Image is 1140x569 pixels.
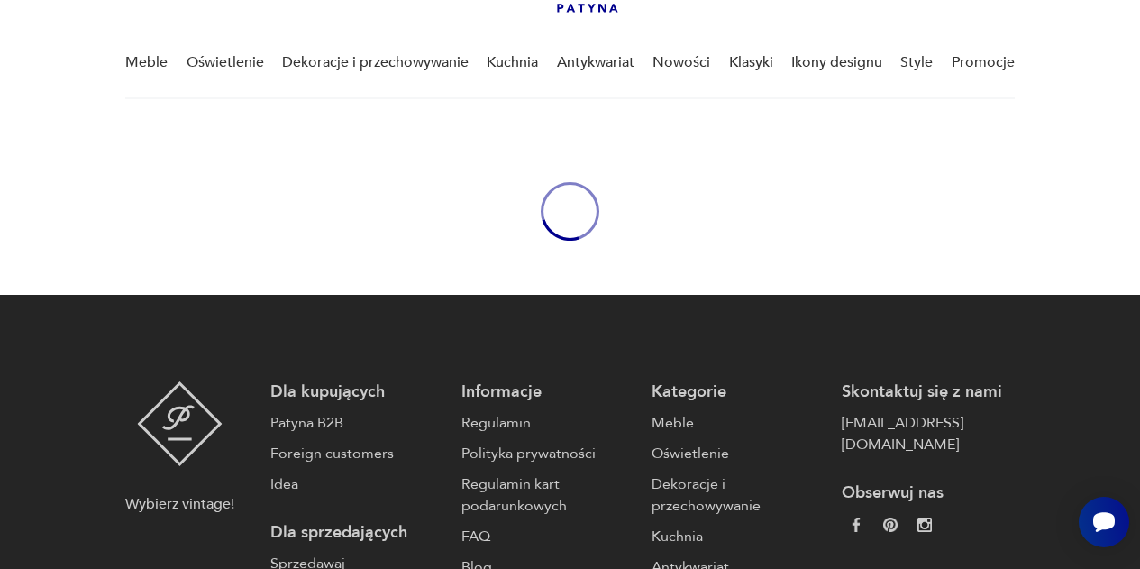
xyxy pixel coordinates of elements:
img: 37d27d81a828e637adc9f9cb2e3d3a8a.webp [883,518,898,532]
p: Dla kupujących [270,381,442,403]
a: Foreign customers [270,443,442,464]
a: Patyna B2B [270,412,442,434]
a: Oświetlenie [652,443,824,464]
p: Skontaktuj się z nami [842,381,1014,403]
a: Nowości [652,28,710,97]
a: [EMAIL_ADDRESS][DOMAIN_NAME] [842,412,1014,455]
a: Idea [270,473,442,495]
img: Patyna - sklep z meblami i dekoracjami vintage [137,381,223,466]
a: Oświetlenie [187,28,264,97]
a: Regulamin [461,412,634,434]
p: Informacje [461,381,634,403]
p: Kategorie [652,381,824,403]
p: Dla sprzedających [270,522,442,544]
a: Antykwariat [557,28,634,97]
a: Meble [652,412,824,434]
img: c2fd9cf7f39615d9d6839a72ae8e59e5.webp [917,518,932,532]
a: Regulamin kart podarunkowych [461,473,634,517]
p: Obserwuj nas [842,482,1014,504]
a: Kuchnia [487,28,538,97]
a: Dekoracje i przechowywanie [282,28,469,97]
a: FAQ [461,526,634,547]
a: Promocje [952,28,1015,97]
p: Wybierz vintage! [125,493,234,515]
a: Kuchnia [652,526,824,547]
a: Style [900,28,933,97]
a: Polityka prywatności [461,443,634,464]
a: Dekoracje i przechowywanie [652,473,824,517]
a: Meble [125,28,168,97]
a: Ikony designu [791,28,882,97]
a: Klasyki [729,28,773,97]
iframe: Smartsupp widget button [1079,497,1129,547]
img: da9060093f698e4c3cedc1453eec5031.webp [849,518,863,532]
